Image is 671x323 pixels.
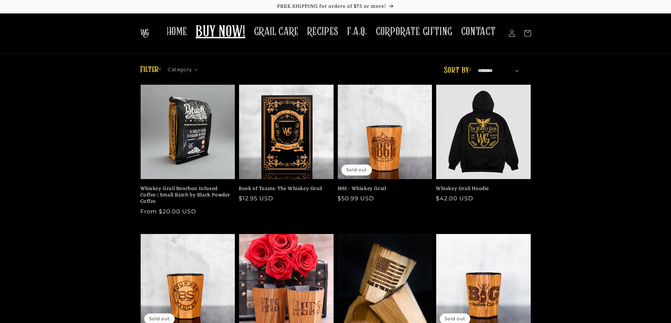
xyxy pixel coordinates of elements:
[337,185,428,192] a: 1861 - Whiskey Grail
[372,21,457,43] a: CORPORATE GIFTING
[436,185,527,192] a: Whiskey Grail Hoodie
[191,18,250,46] a: BUY NOW!
[162,21,191,43] a: HOME
[347,25,367,39] span: F.A.Q.
[254,25,299,39] span: GRAIL CARE
[7,4,664,10] p: FREE SHIPPING for orders of $75 or more!
[461,25,496,39] span: CONTACT
[303,21,343,43] a: RECIPES
[376,25,453,39] span: CORPORATE GIFTING
[239,185,330,192] a: Book of Toasts: The Whiskey Grail
[250,21,303,43] a: GRAIL CARE
[307,25,339,39] span: RECIPES
[444,66,471,75] label: Sort by:
[168,66,192,73] span: Category
[168,64,202,72] summary: Category
[457,21,500,43] a: CONTACT
[140,29,149,38] img: The Whiskey Grail
[343,21,372,43] a: F.A.Q.
[167,25,187,39] span: HOME
[140,63,161,76] h2: Filter:
[140,185,231,205] a: Whiskey Grail Bourbon Infused Coffee | Small Batch by Black Powder Coffee
[196,23,245,42] span: BUY NOW!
